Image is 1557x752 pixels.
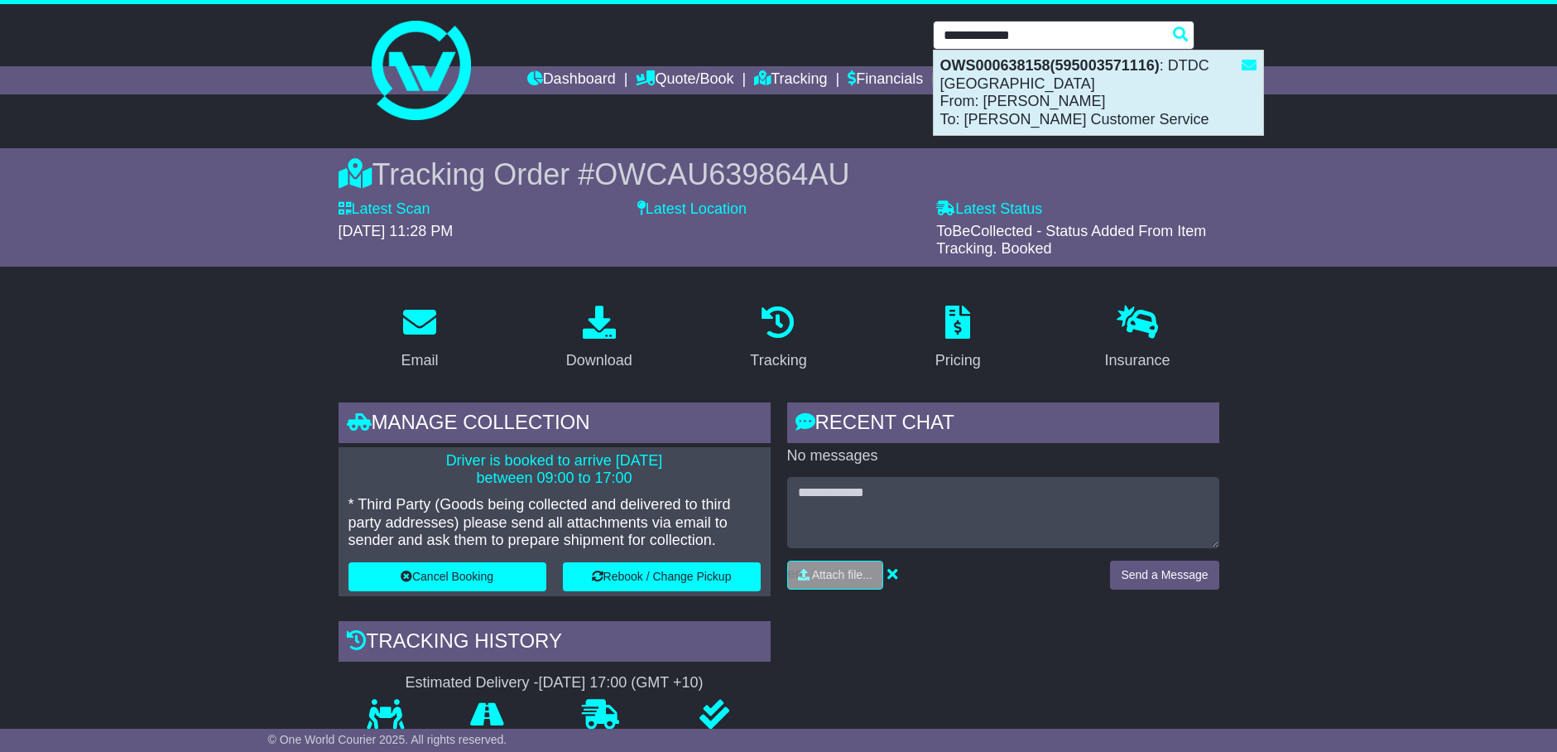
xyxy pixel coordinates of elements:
[339,674,771,692] div: Estimated Delivery -
[754,66,827,94] a: Tracking
[348,562,546,591] button: Cancel Booking
[555,300,643,378] a: Download
[750,349,806,372] div: Tracking
[637,200,747,219] label: Latest Location
[936,223,1206,258] span: ToBeCollected - Status Added From Item Tracking. Booked
[787,403,1219,447] div: RECENT CHAT
[401,349,438,372] div: Email
[339,403,771,447] div: Manage collection
[563,562,761,591] button: Rebook / Change Pickup
[527,66,616,94] a: Dashboard
[940,57,1160,74] strong: OWS000638158(595003571116)
[739,300,817,378] a: Tracking
[339,621,771,666] div: Tracking history
[925,300,992,378] a: Pricing
[787,447,1219,465] p: No messages
[594,157,849,191] span: OWCAU639864AU
[1094,300,1181,378] a: Insurance
[348,496,761,550] p: * Third Party (Goods being collected and delivered to third party addresses) please send all atta...
[566,349,632,372] div: Download
[636,66,733,94] a: Quote/Book
[934,51,1263,135] div: : DTDC [GEOGRAPHIC_DATA] From: [PERSON_NAME] To: [PERSON_NAME] Customer Service
[539,674,704,692] div: [DATE] 17:00 (GMT +10)
[1110,561,1218,590] button: Send a Message
[339,157,1219,192] div: Tracking Order #
[936,200,1042,219] label: Latest Status
[935,349,981,372] div: Pricing
[1105,349,1170,372] div: Insurance
[848,66,923,94] a: Financials
[390,300,449,378] a: Email
[339,200,430,219] label: Latest Scan
[339,223,454,239] span: [DATE] 11:28 PM
[348,452,761,488] p: Driver is booked to arrive [DATE] between 09:00 to 17:00
[268,733,507,746] span: © One World Courier 2025. All rights reserved.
